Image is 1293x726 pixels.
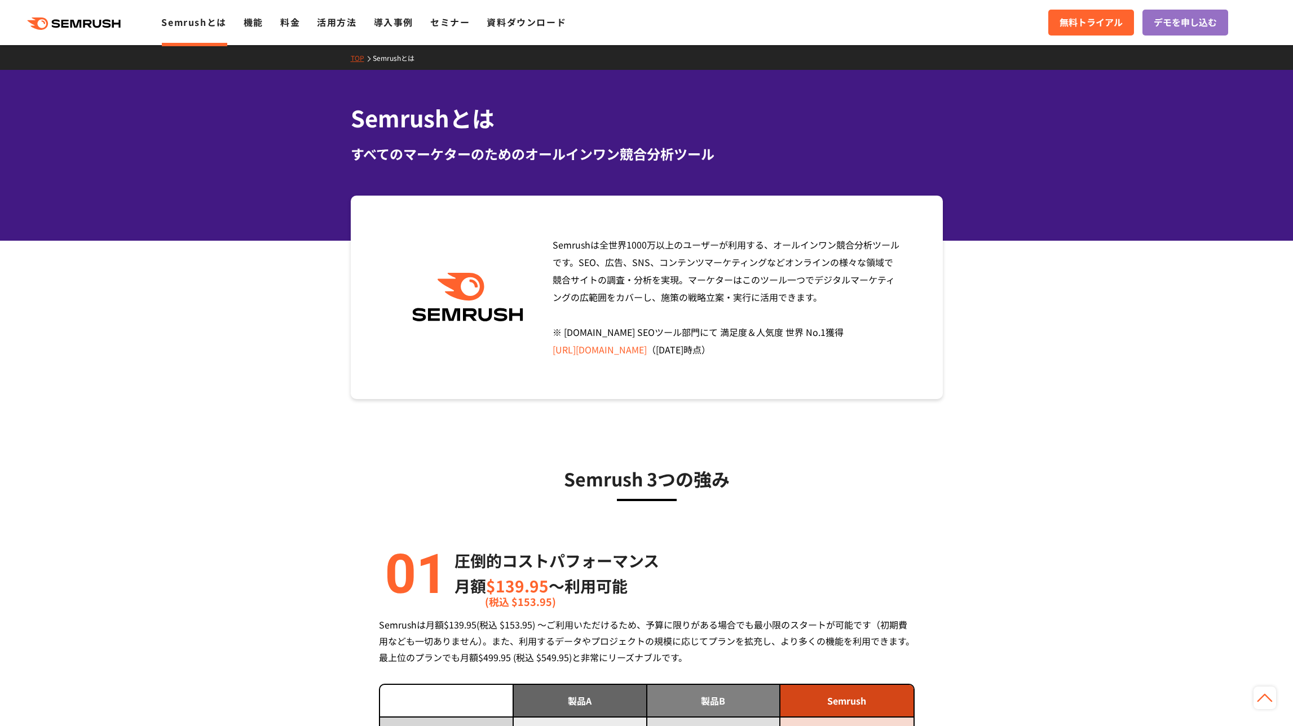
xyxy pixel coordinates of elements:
a: セミナー [430,15,470,29]
a: デモを申し込む [1142,10,1228,36]
span: 無料トライアル [1060,15,1123,30]
a: Semrushとは [161,15,226,29]
a: Semrushとは [373,53,423,63]
a: 機能 [244,15,263,29]
span: デモを申し込む [1154,15,1217,30]
div: Semrushは月額$139.95(税込 $153.95) ～ご利用いただけるため、予算に限りがある場合でも最小限のスタートが可能です（初期費用なども一切ありません）。また、利用するデータやプロ... [379,617,915,666]
div: すべてのマーケターのためのオールインワン競合分析ツール [351,144,943,164]
a: 無料トライアル [1048,10,1134,36]
p: 月額 〜利用可能 [454,573,659,599]
a: 資料ダウンロード [487,15,566,29]
a: 導入事例 [374,15,413,29]
span: Semrushは全世界1000万以上のユーザーが利用する、オールインワン競合分析ツールです。SEO、広告、SNS、コンテンツマーケティングなどオンラインの様々な領域で競合サイトの調査・分析を実現... [553,238,899,356]
span: $139.95 [486,574,549,597]
td: Semrush [780,685,914,717]
p: 圧倒的コストパフォーマンス [454,548,659,573]
a: [URL][DOMAIN_NAME] [553,343,647,356]
img: alt [379,548,447,599]
a: 活用方法 [317,15,356,29]
h1: Semrushとは [351,101,943,135]
span: (税込 $153.95) [485,589,556,614]
a: 料金 [280,15,300,29]
img: Semrush [407,273,529,322]
td: 製品A [513,685,647,717]
td: 製品B [647,685,780,717]
a: TOP [351,53,373,63]
h3: Semrush 3つの強み [379,464,915,493]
